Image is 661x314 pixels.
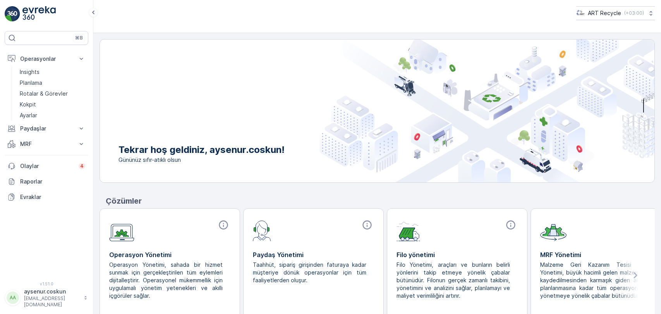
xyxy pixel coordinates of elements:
button: AAaysenur.coskun[EMAIL_ADDRESS][DOMAIN_NAME] [5,288,88,308]
p: aysenur.coskun [24,288,80,295]
p: Taahhüt, sipariş girişinden faturaya kadar müşteriye dönük operasyonlar için tüm faaliyetlerden o... [253,261,368,284]
p: Operasyonlar [20,55,73,63]
p: Ayarlar [20,112,37,119]
p: Paydaşlar [20,125,73,132]
img: logo [5,6,20,22]
a: Evraklar [5,189,88,205]
a: Insights [17,67,88,77]
button: MRF [5,136,88,152]
p: Tekrar hoş geldiniz, aysenur.coskun! [118,144,285,156]
p: Raporlar [20,178,85,185]
a: Olaylar4 [5,158,88,174]
p: Filo Yönetimi, araçları ve bunların belirli yönlerini takip etmeye yönelik çabalar bütünüdür. Fil... [397,261,512,300]
p: ( +03:00 ) [624,10,644,16]
p: ART Recycle [588,9,621,17]
img: module-icon [397,220,420,241]
p: Planlama [20,79,42,87]
span: Gününüz sıfır-atıklı olsun [118,156,285,164]
img: image_23.png [576,9,585,17]
img: module-icon [253,220,271,241]
img: module-icon [540,220,567,241]
p: 4 [80,163,84,169]
p: Kokpit [20,101,36,108]
p: Malzeme Geri Kazanım Tesisi (MRF) Yönetimi, büyük hacimli gelen malzemelerin kaydedilmesinden kar... [540,261,655,300]
span: v 1.51.0 [5,281,88,286]
p: Paydaş Yönetimi [253,250,374,259]
div: AA [7,292,19,304]
a: Rotalar & Görevler [17,88,88,99]
a: Ayarlar [17,110,88,121]
p: [EMAIL_ADDRESS][DOMAIN_NAME] [24,295,80,308]
p: Çözümler [106,195,655,207]
img: logo_light-DOdMpM7g.png [22,6,56,22]
p: MRF [20,140,73,148]
p: Olaylar [20,162,74,170]
a: Raporlar [5,174,88,189]
p: Filo yönetimi [397,250,518,259]
img: city illustration [319,39,654,182]
p: ⌘B [75,35,83,41]
button: Operasyonlar [5,51,88,67]
img: module-icon [109,220,134,242]
p: Evraklar [20,193,85,201]
button: Paydaşlar [5,121,88,136]
a: Kokpit [17,99,88,110]
p: Operasyon Yönetimi [109,250,230,259]
p: Insights [20,68,39,76]
p: Operasyon Yönetimi, sahada bir hizmet sunmak için gerçekleştirilen tüm eylemleri dijitalleştirir.... [109,261,224,300]
p: Rotalar & Görevler [20,90,68,98]
button: ART Recycle(+03:00) [576,6,655,20]
a: Planlama [17,77,88,88]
